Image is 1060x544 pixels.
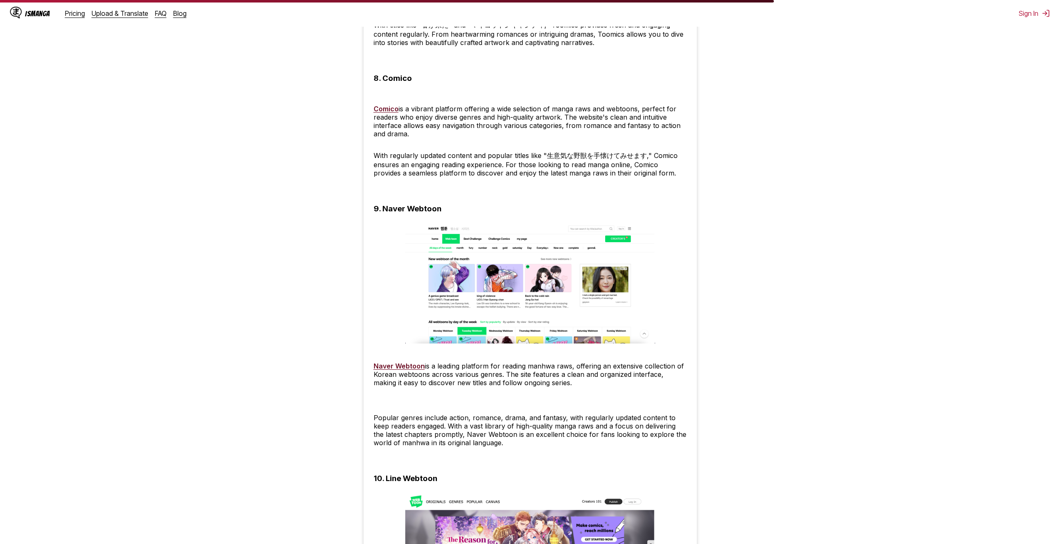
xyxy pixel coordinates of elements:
[155,9,167,18] a: FAQ
[374,73,412,83] h3: 8. Comico
[374,204,441,213] h3: 9. Naver Webtoon
[374,105,399,113] a: Comico
[374,353,687,387] p: is a leading platform for reading manhwa raws, offering an extensive collection of Korean webtoon...
[92,9,148,18] a: Upload & Translate
[25,10,50,18] div: IsManga
[1042,9,1050,18] img: Sign out
[374,414,687,447] p: Popular genres include action, romance, drama, and fantasy, with regularly updated content to kee...
[405,223,655,343] img: Naver Webtoon
[374,21,687,47] p: With titles like "春が来た" and "マイコットンキャンディ," Toomics provides fresh and engaging content regularly....
[10,7,65,20] a: IsManga LogoIsManga
[374,96,687,138] p: is a vibrant platform offering a wide selection of manga raws and webtoons, perfect for readers w...
[374,362,425,370] a: Naver Webtoon
[1019,9,1050,18] button: Sign In
[10,7,22,18] img: IsManga Logo
[374,474,437,483] h3: 10. Line Webtoon
[173,9,187,18] a: Blog
[65,9,85,18] a: Pricing
[374,151,687,177] p: With regularly updated content and popular titles like "生意気な野獣を手懐けてみせます," Comico ensures an engag...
